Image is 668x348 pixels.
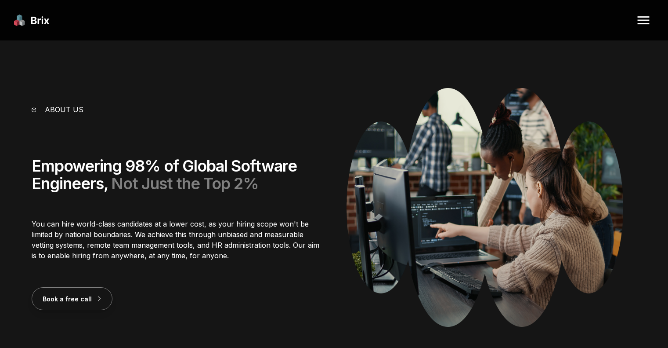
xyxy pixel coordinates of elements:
p: You can hire world-class candidates at a lower cost, as your hiring scope won't be limited by nat... [32,219,321,261]
a: Book a free call [32,294,112,303]
div: Empowering 98% of Global Software Engineers, [32,157,321,192]
img: vector [32,107,36,112]
img: About Us [347,88,623,327]
span: Not Just the Top 2% [111,174,259,193]
p: About us [45,104,83,115]
button: Book a free call [32,287,112,310]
